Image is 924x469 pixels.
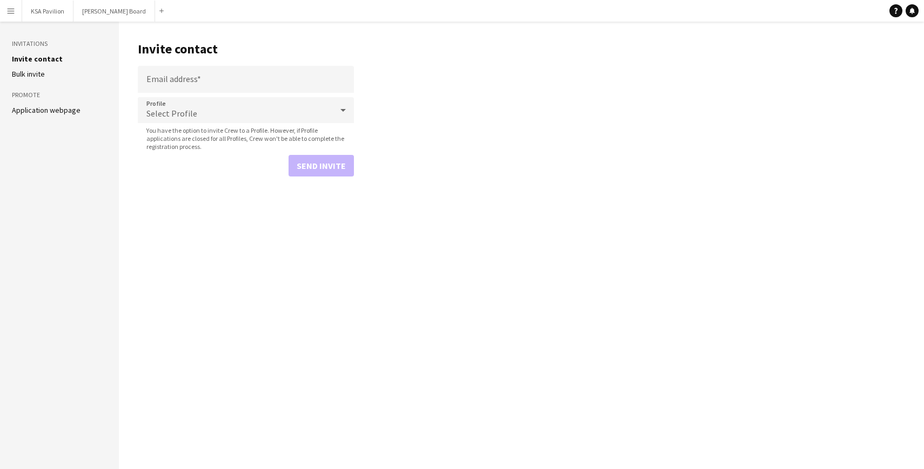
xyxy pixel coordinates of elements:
[138,41,354,57] h1: Invite contact
[12,39,107,49] h3: Invitations
[22,1,73,22] button: KSA Pavilion
[12,90,107,100] h3: Promote
[12,69,45,79] a: Bulk invite
[12,54,63,64] a: Invite contact
[73,1,155,22] button: [PERSON_NAME] Board
[12,105,81,115] a: Application webpage
[146,108,197,119] span: Select Profile
[138,126,354,151] span: You have the option to invite Crew to a Profile. However, if Profile applications are closed for ...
